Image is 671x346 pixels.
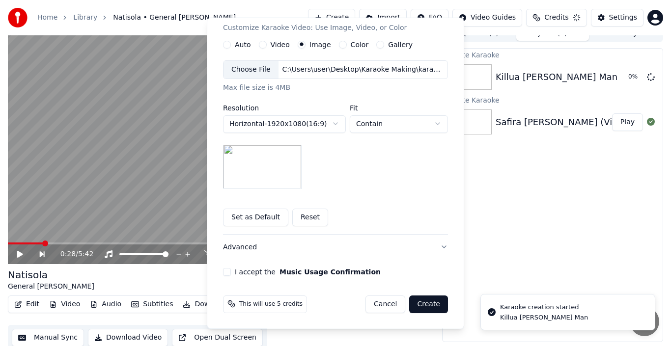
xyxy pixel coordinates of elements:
div: Choose File [224,60,279,78]
label: Image [309,41,331,48]
button: VideoCustomize Karaoke Video: Use Image, Video, or Color [223,1,448,40]
button: Create [409,295,448,313]
label: I accept the [235,268,381,275]
label: Video [271,41,290,48]
label: Fit [350,104,448,111]
span: This will use 5 credits [239,300,303,308]
label: Color [351,41,369,48]
button: Reset [292,208,328,226]
label: Resolution [223,104,346,111]
button: Advanced [223,234,448,260]
p: Customize Karaoke Video: Use Image, Video, or Color [223,23,407,32]
div: Video [223,9,407,32]
label: Auto [235,41,251,48]
button: I accept the [280,268,381,275]
label: Gallery [388,41,413,48]
div: C:\Users\user\Desktop\Karaoke Making\karaoke backdrounnd.jpg [279,64,446,74]
div: Max file size is 4MB [223,82,448,92]
button: Cancel [365,295,405,313]
div: VideoCustomize Karaoke Video: Use Image, Video, or Color [223,40,448,234]
button: Set as Default [223,208,288,226]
